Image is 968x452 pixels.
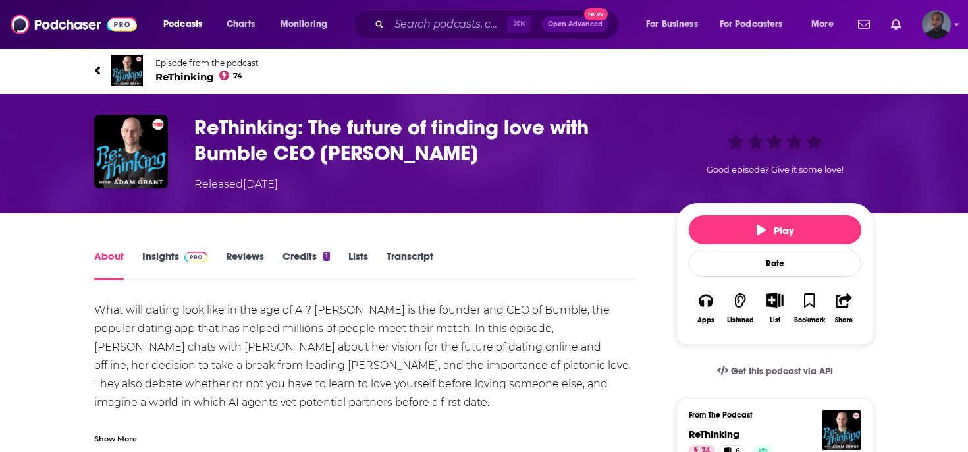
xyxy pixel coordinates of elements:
a: Credits1 [282,250,330,280]
span: ReThinking [155,71,259,83]
div: Search podcasts, credits, & more... [365,9,632,40]
a: Show notifications dropdown [853,13,875,36]
h3: From The Podcast [689,410,851,420]
img: ReThinking [822,410,861,450]
button: open menu [271,14,344,35]
span: ⌘ K [507,16,531,33]
a: About [94,250,124,280]
div: Rate [689,250,861,277]
a: Get this podcast via API [707,355,844,387]
div: List [770,316,780,324]
a: Transcript [387,250,433,280]
button: open menu [154,14,219,35]
div: Bookmark [794,316,825,324]
button: Open AdvancedNew [542,16,608,32]
a: Reviews [226,250,264,280]
span: Open Advanced [548,21,603,28]
span: More [811,15,834,34]
img: Podchaser - Follow, Share and Rate Podcasts [11,12,137,37]
button: Listened [723,284,757,332]
span: Get this podcast via API [731,366,833,377]
div: 1 [323,252,330,261]
h1: ReThinking: The future of finding love with Bumble CEO Whitney Wolfe Herd [194,115,655,166]
button: Share [827,284,861,332]
span: For Podcasters [720,15,783,34]
span: 74 [233,73,242,79]
span: Play [757,224,794,237]
div: Apps [697,316,714,324]
a: ReThinking [689,428,739,440]
button: Show profile menu [922,10,951,39]
a: Lists [348,250,368,280]
div: Show More ButtonList [758,284,792,332]
img: Podchaser Pro [184,252,207,262]
div: Share [835,316,853,324]
img: ReThinking: The future of finding love with Bumble CEO Whitney Wolfe Herd [94,115,168,188]
img: ReThinking [111,55,143,86]
button: Play [689,215,861,244]
span: Good episode? Give it some love! [707,165,844,175]
span: For Business [646,15,698,34]
span: Logged in as jarryd.boyd [922,10,951,39]
a: ReThinkingEpisode from the podcastReThinking74 [94,55,484,86]
span: Podcasts [163,15,202,34]
span: Monitoring [281,15,327,34]
button: Bookmark [792,284,826,332]
span: New [584,8,608,20]
img: User Profile [922,10,951,39]
input: Search podcasts, credits, & more... [389,14,507,35]
div: Listened [727,316,754,324]
button: open menu [711,14,802,35]
button: Apps [689,284,723,332]
a: Charts [218,14,263,35]
button: Show More Button [761,293,788,307]
span: Charts [227,15,255,34]
div: Released [DATE] [194,177,278,192]
a: Show notifications dropdown [886,13,906,36]
button: open menu [637,14,714,35]
button: open menu [802,14,850,35]
a: InsightsPodchaser Pro [142,250,207,280]
span: Episode from the podcast [155,58,259,68]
